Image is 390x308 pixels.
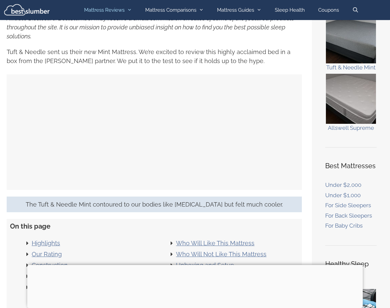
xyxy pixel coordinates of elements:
[325,259,377,279] h4: Healthy Sleep Tips
[27,265,363,306] iframe: Advertisement
[325,161,377,171] h4: Best Mattresses
[326,13,376,63] img: Tuft and Needle Mint Mattress
[176,240,254,247] a: Who Will Like This Mattress
[176,251,266,258] a: Who Will Not Like This Mattress
[32,262,68,269] a: Construction
[7,47,302,65] p: Tuft & Needle sent us their new Mint Mattress. We’re excited to review this highly acclaimed bed ...
[32,240,60,247] a: Highlights
[328,124,374,131] a: Allswell Supreme
[326,74,376,124] img: Allswell Supreme Mattress
[325,182,361,188] a: Under $2,000
[32,251,62,258] a: Our Rating
[7,14,302,47] div: Affiliate Disclosure: BestSlumber may receive a small commission on sales of some of the featured...
[325,202,371,209] a: For Side Sleepers
[326,64,376,71] a: Tuft & Needle Mint
[325,222,363,229] a: For Baby Cribs
[325,212,372,219] a: For Back Sleepers
[7,197,302,212] div: The Tuft & Needle Mint contoured to our bodies like [MEDICAL_DATA] but felt much cooler.
[325,192,361,199] a: Under $1,000
[176,262,234,269] a: Unboxing and Setup
[10,222,299,230] h3: On this page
